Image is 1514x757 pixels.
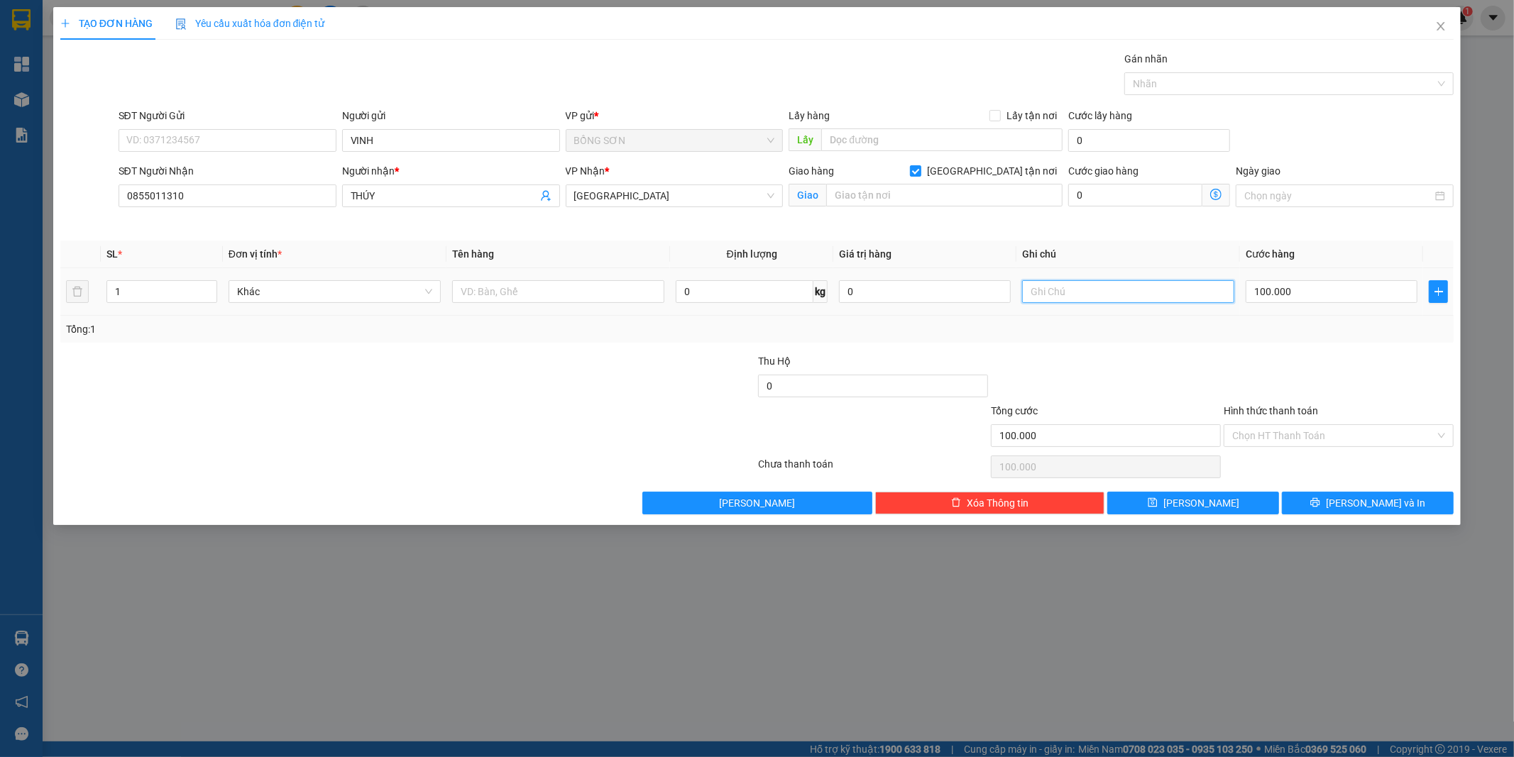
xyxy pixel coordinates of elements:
[1244,188,1432,204] input: Ngày giao
[875,492,1105,514] button: deleteXóa Thông tin
[229,248,282,260] span: Đơn vị tính
[719,495,795,511] span: [PERSON_NAME]
[1326,495,1425,511] span: [PERSON_NAME] và In
[839,248,892,260] span: Giá trị hàng
[1163,495,1239,511] span: [PERSON_NAME]
[1001,108,1063,123] span: Lấy tận nơi
[175,18,187,30] img: icon
[789,165,834,177] span: Giao hàng
[1068,165,1139,177] label: Cước giao hàng
[789,128,821,151] span: Lấy
[1068,110,1132,121] label: Cước lấy hàng
[642,492,872,514] button: [PERSON_NAME]
[921,163,1063,179] span: [GEOGRAPHIC_DATA] tận nơi
[1016,241,1240,268] th: Ghi chú
[1429,280,1448,303] button: plus
[1282,492,1454,514] button: printer[PERSON_NAME] và In
[1246,248,1295,260] span: Cước hàng
[758,355,791,367] span: Thu Hộ
[106,248,118,260] span: SL
[342,163,560,179] div: Người nhận
[839,280,1011,303] input: 0
[574,130,775,151] span: BỒNG SƠN
[1421,7,1461,47] button: Close
[1124,53,1168,65] label: Gán nhãn
[1148,497,1158,509] span: save
[1068,129,1230,152] input: Cước lấy hàng
[566,165,605,177] span: VP Nhận
[789,184,826,206] span: Giao
[119,108,336,123] div: SĐT Người Gửi
[540,190,552,201] span: user-add
[826,184,1063,206] input: Giao tận nơi
[951,497,961,509] span: delete
[1022,280,1234,303] input: Ghi Chú
[60,18,70,28] span: plus
[566,108,784,123] div: VP gửi
[1435,21,1447,32] span: close
[789,110,830,121] span: Lấy hàng
[1430,286,1447,297] span: plus
[1224,405,1318,416] label: Hình thức thanh toán
[66,321,584,337] div: Tổng: 1
[757,456,990,481] div: Chưa thanh toán
[1068,184,1202,206] input: Cước giao hàng
[119,163,336,179] div: SĐT Người Nhận
[574,185,775,206] span: SÀI GÒN
[66,280,89,303] button: delete
[1107,492,1279,514] button: save[PERSON_NAME]
[1310,497,1320,509] span: printer
[821,128,1063,151] input: Dọc đường
[175,18,325,29] span: Yêu cầu xuất hóa đơn điện tử
[237,281,432,302] span: Khác
[452,280,664,303] input: VD: Bàn, Ghế
[1210,189,1222,200] span: dollar-circle
[60,18,153,29] span: TẠO ĐƠN HÀNG
[967,495,1028,511] span: Xóa Thông tin
[991,405,1038,416] span: Tổng cước
[1236,165,1280,177] label: Ngày giao
[727,248,777,260] span: Định lượng
[452,248,494,260] span: Tên hàng
[342,108,560,123] div: Người gửi
[813,280,828,303] span: kg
